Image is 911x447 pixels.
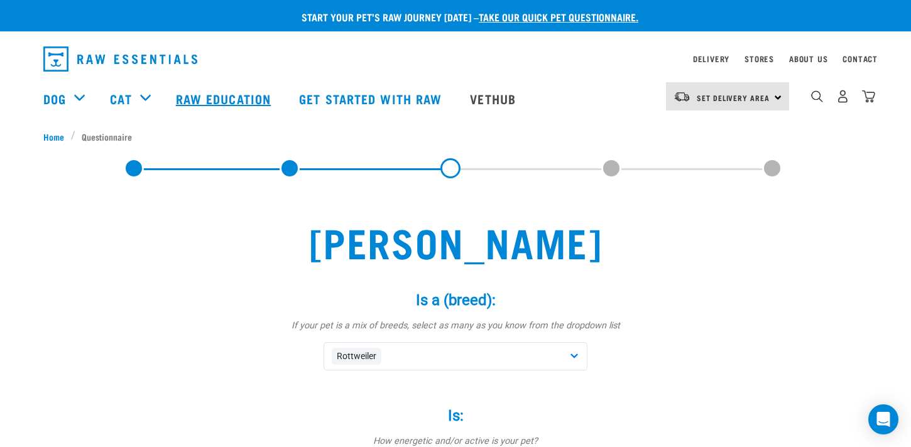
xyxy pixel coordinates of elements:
[277,218,634,264] h2: [PERSON_NAME]
[43,89,66,108] a: Dog
[697,95,770,100] span: Set Delivery Area
[332,348,381,365] span: Rottweiler
[33,41,878,77] nav: dropdown navigation
[836,90,849,103] img: user.png
[811,90,823,102] img: home-icon-1@2x.png
[110,89,131,108] a: Cat
[862,90,875,103] img: home-icon@2x.png
[43,130,71,143] a: Home
[43,130,64,143] span: Home
[479,14,638,19] a: take our quick pet questionnaire.
[267,404,644,427] label: Is:
[745,57,774,61] a: Stores
[43,130,868,143] nav: breadcrumbs
[868,404,898,434] div: Open Intercom Messenger
[267,319,644,333] p: If your pet is a mix of breeds, select as many as you know from the dropdown list
[693,57,729,61] a: Delivery
[163,73,286,124] a: Raw Education
[843,57,878,61] a: Contact
[457,73,532,124] a: Vethub
[286,73,457,124] a: Get started with Raw
[789,57,827,61] a: About Us
[43,46,197,72] img: Raw Essentials Logo
[674,91,690,102] img: van-moving.png
[267,289,644,311] label: Is a (breed):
